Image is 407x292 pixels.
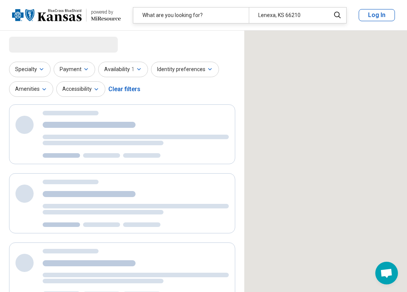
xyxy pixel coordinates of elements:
[12,6,82,24] img: Blue Cross Blue Shield Kansas
[98,62,148,77] button: Availability1
[56,81,105,97] button: Accessibility
[9,37,72,52] span: Loading...
[108,80,140,98] div: Clear filters
[91,9,121,16] div: powered by
[9,62,51,77] button: Specialty
[133,8,249,23] div: What are you looking for?
[12,6,121,24] a: Blue Cross Blue Shield Kansaspowered by
[151,62,219,77] button: Identity preferences
[249,8,326,23] div: Lenexa, KS 66210
[359,9,395,21] button: Log In
[54,62,95,77] button: Payment
[131,65,134,73] span: 1
[9,81,53,97] button: Amenities
[375,262,398,284] div: Open chat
